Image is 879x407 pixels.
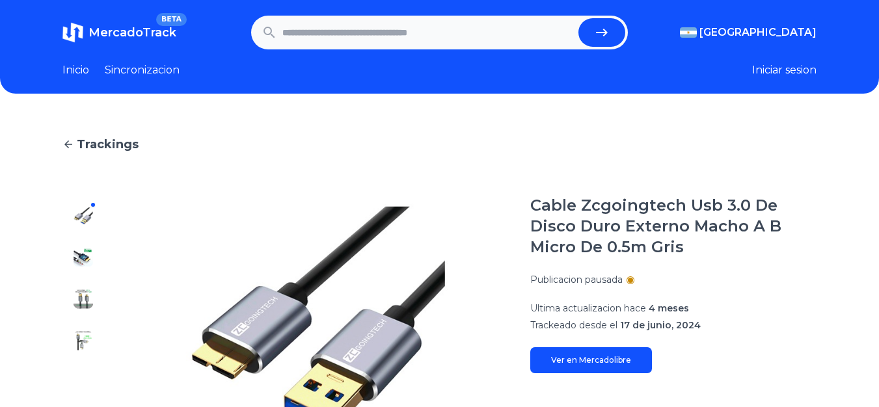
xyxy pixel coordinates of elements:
[62,135,817,153] a: Trackings
[699,25,817,40] span: [GEOGRAPHIC_DATA]
[73,247,94,268] img: Cable Zcgoingtech Usb 3.0 De Disco Duro Externo Macho A B Micro De 0.5m Gris
[620,319,701,331] span: 17 de junio, 2024
[62,22,83,43] img: MercadoTrack
[156,13,187,26] span: BETA
[530,302,646,314] span: Ultima actualizacion hace
[77,135,139,153] span: Trackings
[530,273,623,286] p: Publicacion pausada
[73,330,94,351] img: Cable Zcgoingtech Usb 3.0 De Disco Duro Externo Macho A B Micro De 0.5m Gris
[680,27,697,38] img: Argentina
[62,22,176,43] a: MercadoTrackBETA
[73,372,94,393] img: Cable Zcgoingtech Usb 3.0 De Disco Duro Externo Macho A B Micro De 0.5m Gris
[88,25,176,40] span: MercadoTrack
[73,289,94,309] img: Cable Zcgoingtech Usb 3.0 De Disco Duro Externo Macho A B Micro De 0.5m Gris
[530,319,617,331] span: Trackeado desde el
[530,347,652,373] a: Ver en Mercadolibre
[73,205,94,226] img: Cable Zcgoingtech Usb 3.0 De Disco Duro Externo Macho A B Micro De 0.5m Gris
[752,62,817,78] button: Iniciar sesion
[649,302,689,314] span: 4 meses
[105,62,180,78] a: Sincronizacion
[62,62,89,78] a: Inicio
[530,195,817,257] h1: Cable Zcgoingtech Usb 3.0 De Disco Duro Externo Macho A B Micro De 0.5m Gris
[680,25,817,40] button: [GEOGRAPHIC_DATA]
